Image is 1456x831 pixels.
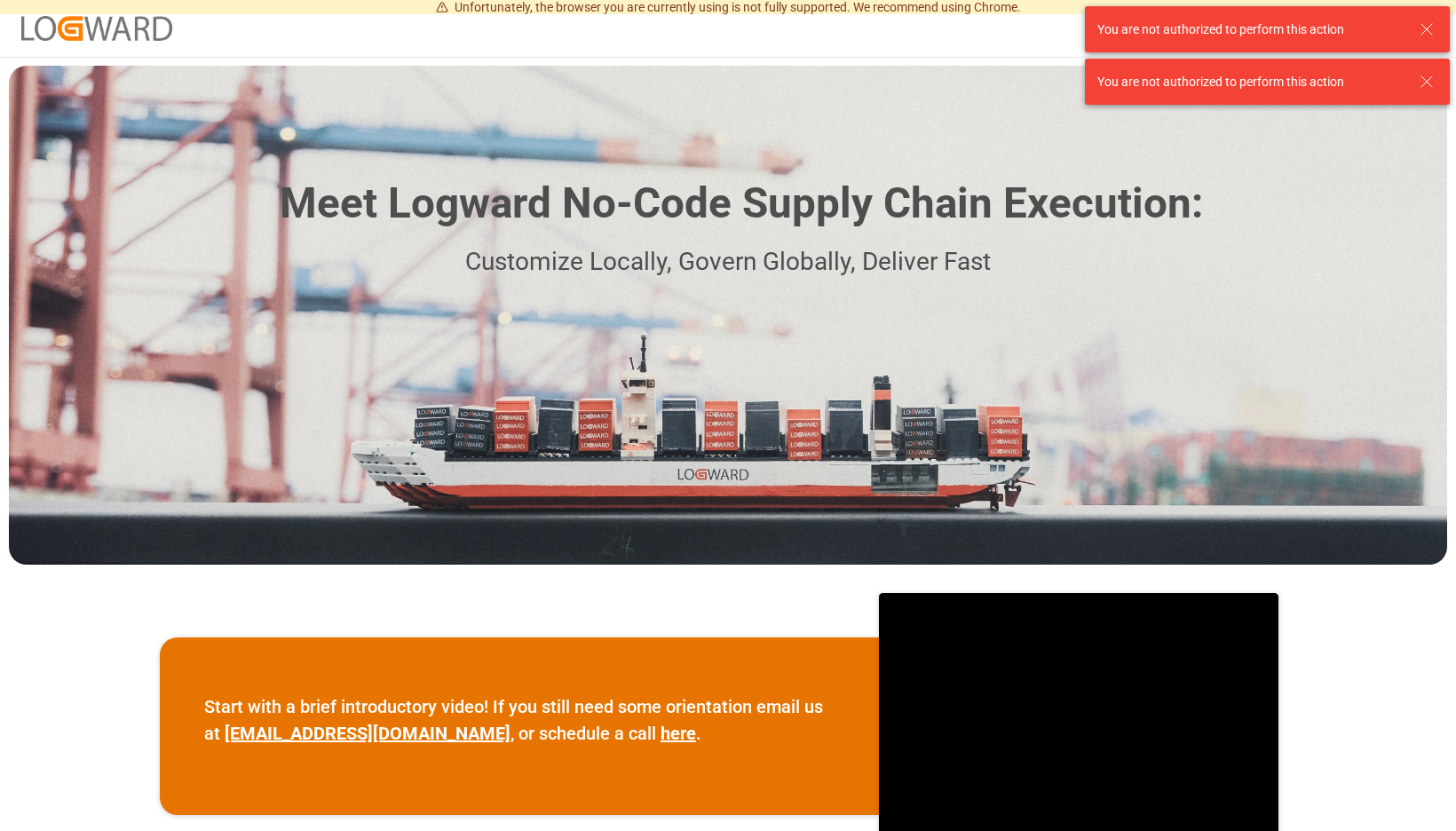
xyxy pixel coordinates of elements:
div: You are not authorized to perform this action [1097,73,1403,91]
img: Logward_new_orange.png [21,16,172,40]
a: here [661,723,696,744]
a: [EMAIL_ADDRESS][DOMAIN_NAME] [225,723,510,744]
h1: Meet Logward No-Code Supply Chain Execution: [280,172,1203,235]
p: Customize Locally, Govern Globally, Deliver Fast [253,242,1203,282]
div: You are not authorized to perform this action [1097,20,1403,39]
p: Start with a brief introductory video! If you still need some orientation email us at , or schedu... [204,693,835,747]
